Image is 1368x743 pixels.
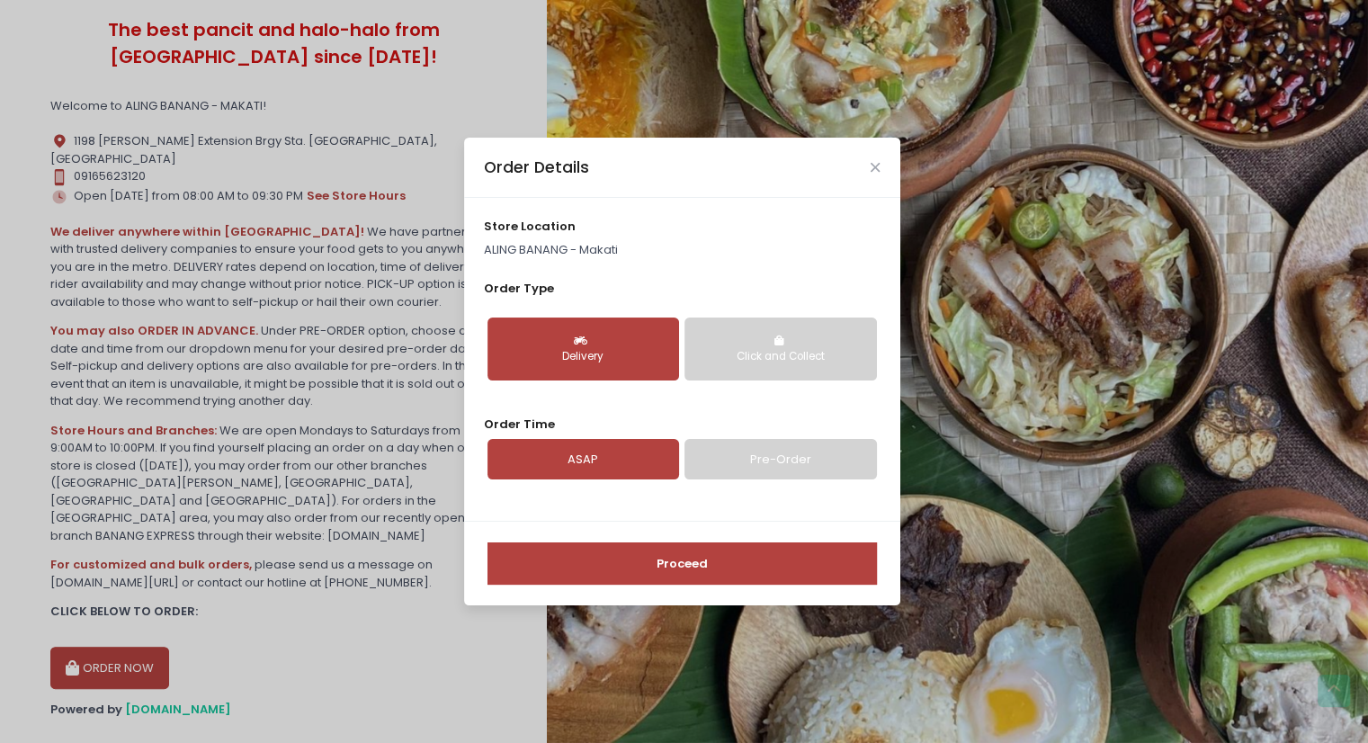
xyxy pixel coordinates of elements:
a: ASAP [487,439,679,480]
button: Delivery [487,318,679,380]
button: Proceed [487,542,877,586]
span: store location [484,218,576,235]
div: Delivery [500,349,666,365]
button: Close [871,163,880,172]
p: ALING BANANG - Makati [484,241,880,259]
span: Order Time [484,416,555,433]
div: Click and Collect [697,349,863,365]
button: Click and Collect [684,318,876,380]
a: Pre-Order [684,439,876,480]
span: Order Type [484,280,554,297]
div: Order Details [484,156,589,179]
